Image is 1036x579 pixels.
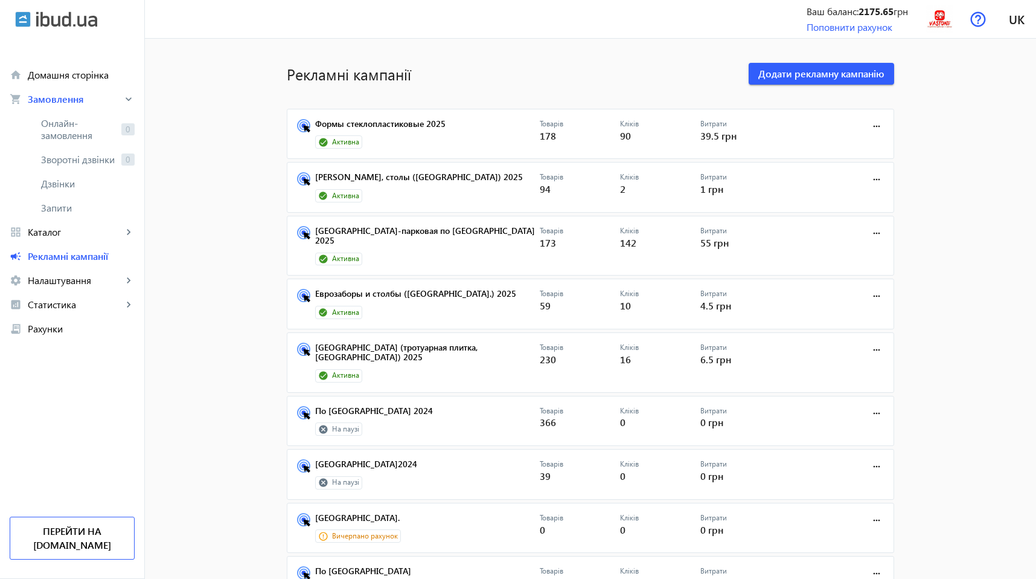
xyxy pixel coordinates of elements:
span: 39.5 грн [700,129,737,142]
mat-icon: receipt_long [10,323,22,335]
span: 6.5 грн [700,353,731,366]
span: Активна [332,254,359,264]
p: Витрати [700,459,781,470]
p: Витрати [700,566,781,577]
span: 1 грн [700,183,723,195]
mat-icon: more_horiz [870,460,883,473]
span: 94 [540,183,551,195]
mat-icon: more_horiz [870,289,883,303]
span: 55 грн [700,236,729,249]
span: Замовлення [28,93,123,105]
span: 0 [620,470,625,482]
p: Кліків [620,459,700,470]
p: Кліків [620,343,700,353]
mat-icon: home [10,69,22,81]
span: Зворотні дзвінки [41,154,117,166]
p: Витрати [700,513,781,523]
span: Каталог [28,226,123,238]
p: Товарів [540,343,620,353]
b: 2175.65 [859,5,894,18]
img: ibud.svg [15,11,31,27]
mat-icon: keyboard_arrow_right [123,299,135,311]
p: Кліків [620,172,700,183]
a: Поповнити рахунок [807,21,892,33]
p: Кліків [620,289,700,299]
span: Дзвінки [41,178,135,190]
p: Товарів [540,289,620,299]
span: Активна [332,191,359,201]
p: Витрати [700,289,781,299]
p: Товарів [540,513,620,523]
img: 100585fa8f47e810197627699119449-18e2999891.jpg [926,5,953,33]
a: [PERSON_NAME], столы ([GEOGRAPHIC_DATA]) 2025 [315,172,540,189]
p: Кліків [620,566,700,577]
p: Товарів [540,459,620,470]
mat-icon: shopping_cart [10,93,22,105]
p: Товарів [540,566,620,577]
span: 366 [540,416,556,429]
span: Онлайн-замовлення [41,117,117,141]
span: 230 [540,353,556,366]
mat-icon: more_horiz [870,120,883,133]
span: 0 [620,523,625,536]
span: 0 [540,523,545,536]
mat-icon: keyboard_arrow_right [123,226,135,238]
span: Статистика [28,299,123,311]
span: На паузі [332,424,359,435]
span: 16 [620,353,631,366]
span: 0 грн [700,470,723,482]
span: 173 [540,236,556,249]
p: Кліків [620,513,700,523]
mat-icon: keyboard_arrow_right [123,274,135,286]
mat-icon: keyboard_arrow_right [123,93,135,105]
mat-icon: grid_view [10,226,22,238]
h1: Рекламні кампанії [287,63,737,85]
p: Витрати [700,406,781,416]
a: [GEOGRAPHIC_DATA] (тротуарная плитка, [GEOGRAPHIC_DATA]) 2025 [315,343,540,369]
p: Кліків [620,226,700,236]
span: 90 [620,129,631,142]
p: Товарів [540,226,620,236]
p: Товарів [540,119,620,129]
span: Додати рекламну кампанію [758,67,884,80]
p: Витрати [700,172,781,183]
span: Налаштування [28,274,123,286]
span: 39 [540,470,551,482]
span: 10 [620,299,631,312]
span: Активна [332,137,359,147]
span: 0 [121,123,135,135]
span: 0 грн [700,416,723,429]
span: 0 [121,154,135,166]
span: Активна [332,370,359,381]
span: На паузі [332,477,359,488]
mat-icon: settings [10,274,22,286]
span: 178 [540,129,556,142]
span: Запити [41,202,135,214]
span: 0 грн [700,523,723,536]
span: 4.5 грн [700,299,731,312]
mat-icon: more_horiz [870,227,883,240]
img: ibud_text.svg [36,11,97,27]
span: 142 [620,236,636,249]
mat-icon: more_horiz [870,343,883,357]
span: Вичерпано рахунок [332,531,398,542]
mat-icon: more_horiz [870,407,883,420]
span: uk [1009,11,1025,27]
span: Домашня сторінка [28,69,135,81]
mat-icon: analytics [10,299,22,311]
span: 0 [620,416,625,429]
p: Витрати [700,226,781,236]
a: Еврозаборы и столбы ([GEOGRAPHIC_DATA].) 2025 [315,289,540,306]
a: [GEOGRAPHIC_DATA]-парковая по [GEOGRAPHIC_DATA] 2025 [315,226,540,253]
p: Витрати [700,119,781,129]
p: Товарів [540,406,620,416]
mat-icon: campaign [10,250,22,262]
span: Рекламні кампанії [28,250,135,262]
p: Кліків [620,119,700,129]
p: Товарів [540,172,620,183]
span: 59 [540,299,551,312]
a: Формы стеклопластиковые 2025 [315,119,540,136]
span: Активна [332,308,359,318]
mat-icon: more_horiz [870,173,883,186]
p: Витрати [700,343,781,353]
